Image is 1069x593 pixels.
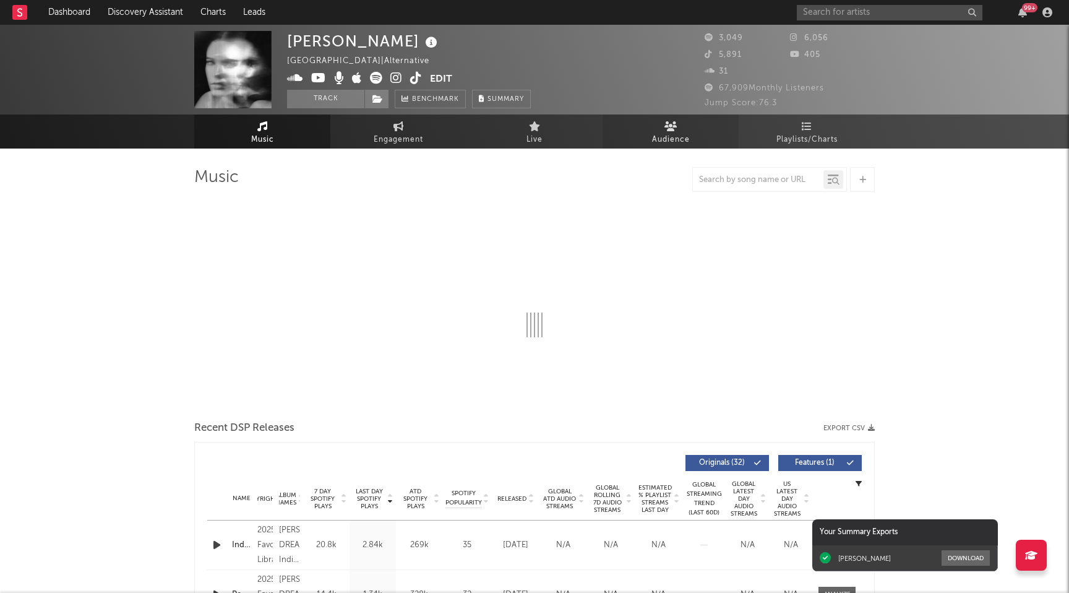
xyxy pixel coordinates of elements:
span: Spotify Popularity [445,489,482,508]
div: 99 + [1022,3,1037,12]
a: Live [466,115,603,149]
span: Recent DSP Releases [194,421,294,436]
span: US Latest Day Audio Streams [772,480,802,517]
div: 20.8k [306,539,346,552]
button: Export CSV [823,425,875,432]
a: Engagement [330,115,466,149]
a: Audience [603,115,739,149]
div: Your Summary Exports [812,519,998,545]
span: Audience [652,132,690,147]
span: Album Names [275,491,296,506]
div: Name [232,494,251,503]
span: 31 [705,67,728,76]
span: 7 Day Spotify Plays [306,488,339,510]
span: Music [251,132,274,147]
span: Engagement [374,132,423,147]
span: Features ( 1 ) [786,459,843,467]
span: Global Rolling 7D Audio Streams [590,484,624,514]
div: N/A [729,539,766,552]
input: Search by song name or URL [693,175,823,185]
div: N/A [543,539,584,552]
input: Search for artists [797,5,982,20]
span: Global ATD Audio Streams [543,488,577,510]
span: 6,056 [790,34,828,42]
a: Music [194,115,330,149]
span: Originals ( 32 ) [693,459,750,467]
button: Download [942,550,990,566]
button: Features(1) [778,455,862,471]
div: [PERSON_NAME] [838,554,891,563]
div: N/A [772,539,809,552]
button: Edit [430,72,452,87]
div: [GEOGRAPHIC_DATA] | Alternative [287,54,458,69]
button: Track [287,90,364,108]
span: 3,049 [705,34,743,42]
span: 67,909 Monthly Listeners [705,84,824,92]
span: Global Latest Day Audio Streams [729,480,758,517]
div: [PERSON_NAME]'s DREAM, Individualism, Orange [279,523,300,568]
div: N/A [638,539,679,552]
div: [PERSON_NAME] [287,31,440,51]
span: Summary [487,96,524,103]
span: Live [526,132,543,147]
button: Summary [472,90,531,108]
div: Global Streaming Trend (Last 60D) [685,480,723,517]
span: Benchmark [412,92,459,107]
button: 99+ [1018,7,1027,17]
span: Jump Score: 76.3 [705,99,777,107]
span: Released [497,495,526,503]
span: Last Day Spotify Plays [353,488,385,510]
div: 2025 Favourite Library [257,523,273,568]
span: Estimated % Playlist Streams Last Day [638,484,672,514]
button: Originals(32) [685,455,769,471]
div: 2.84k [353,539,393,552]
div: 35 [445,539,489,552]
div: [DATE] [495,539,536,552]
a: Playlists/Charts [739,115,875,149]
a: Individualism [232,539,251,552]
div: 269k [399,539,439,552]
span: ATD Spotify Plays [399,488,432,510]
span: Copyright [243,495,279,503]
span: 405 [790,51,820,59]
div: N/A [590,539,632,552]
a: Benchmark [395,90,466,108]
span: 5,891 [705,51,742,59]
span: Playlists/Charts [776,132,838,147]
